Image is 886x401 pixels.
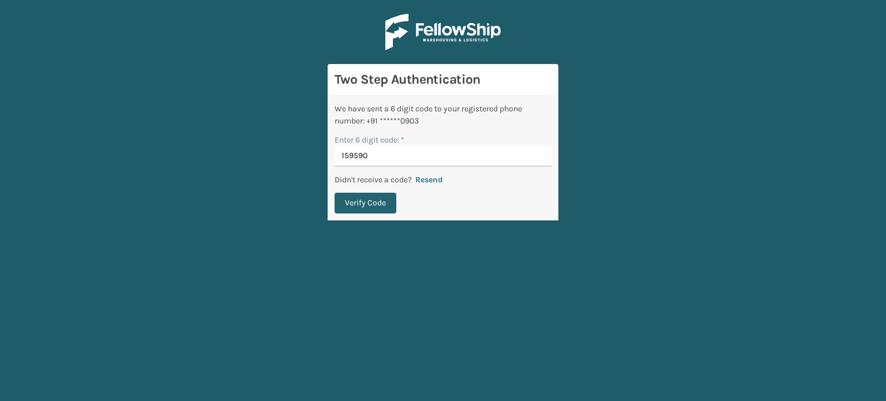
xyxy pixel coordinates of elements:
[335,134,404,146] label: Enter 6 digit code:
[412,175,446,185] button: Resend
[335,71,551,88] h3: Two Step Authentication
[335,103,551,127] div: We have sent a 6 digit code to your registered phone number: +91 ******0903
[335,174,412,186] p: Didn't receive a code?
[385,14,501,50] img: Logo
[335,193,396,213] button: Verify Code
